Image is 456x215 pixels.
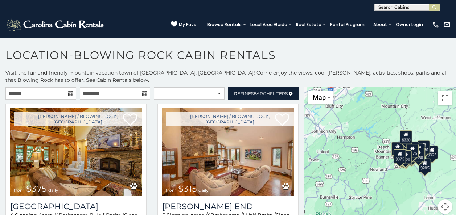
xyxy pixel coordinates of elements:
span: $375 [26,184,47,194]
a: Moss End from $315 daily [162,108,294,196]
a: [GEOGRAPHIC_DATA] [10,202,142,211]
a: [PERSON_NAME] / Blowing Rock, [GEOGRAPHIC_DATA] [166,112,294,126]
div: $400 [391,142,404,156]
button: Map camera controls [438,199,452,214]
div: $350 [412,148,424,162]
div: $375 [394,149,406,163]
div: $325 [426,146,438,159]
div: $220 [399,150,412,164]
img: Moss End [162,108,294,196]
div: $320 [400,130,412,144]
span: My Favs [179,21,196,28]
img: White-1-2.png [5,17,106,32]
div: $175 [406,144,418,158]
button: Change map style [308,91,333,104]
a: Browse Rentals [204,20,245,30]
a: About [370,20,391,30]
img: 1714397922_thumbnail.jpeg [10,108,142,196]
span: daily [198,187,209,193]
a: Owner Login [392,20,427,30]
a: Rental Program [326,20,368,30]
a: Real Estate [292,20,325,30]
span: daily [48,187,58,193]
span: Search [251,91,270,96]
span: from [14,187,25,193]
div: $345 [400,151,412,165]
a: My Favs [171,21,196,28]
h3: Moss End [162,202,294,211]
div: $930 [418,140,430,154]
a: Local Area Guide [247,20,291,30]
div: $226 [413,144,425,157]
div: $150 [407,142,419,155]
img: phone-regular-white.png [432,21,439,28]
span: Map [313,94,326,101]
span: from [166,187,177,193]
a: [PERSON_NAME] End [162,202,294,211]
a: [PERSON_NAME] / Blowing Rock, [GEOGRAPHIC_DATA] [14,112,142,126]
a: from $375 daily [10,108,142,196]
span: $315 [178,184,197,194]
img: mail-regular-white.png [443,21,451,28]
button: Toggle fullscreen view [438,91,452,105]
span: Refine Filters [234,91,288,96]
div: $285 [418,159,431,172]
h3: Mountain Song Lodge [10,202,142,211]
a: RefineSearchFilters [228,87,299,100]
